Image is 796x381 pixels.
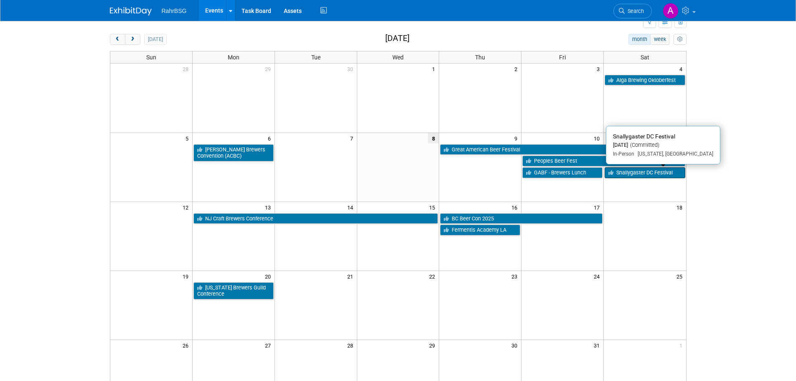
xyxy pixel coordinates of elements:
[625,8,644,14] span: Search
[605,75,685,86] a: Alga Brewing Oktoberfest
[125,34,140,45] button: next
[146,54,156,61] span: Sun
[428,202,439,212] span: 15
[679,64,686,74] span: 4
[182,271,192,281] span: 19
[522,167,603,178] a: GABF - Brewers Lunch
[559,54,566,61] span: Fri
[264,64,275,74] span: 29
[264,202,275,212] span: 13
[475,54,485,61] span: Thu
[593,202,603,212] span: 17
[228,54,239,61] span: Mon
[144,34,166,45] button: [DATE]
[676,271,686,281] span: 25
[346,64,357,74] span: 30
[440,144,685,155] a: Great American Beer Festival
[679,340,686,350] span: 1
[674,34,686,45] button: myCustomButton
[641,54,649,61] span: Sat
[346,271,357,281] span: 21
[440,213,603,224] a: BC Beer Con 2025
[511,271,521,281] span: 23
[593,133,603,143] span: 10
[311,54,320,61] span: Tue
[110,34,125,45] button: prev
[676,202,686,212] span: 18
[392,54,404,61] span: Wed
[267,133,275,143] span: 6
[628,142,659,148] span: (Committed)
[385,34,409,43] h2: [DATE]
[511,202,521,212] span: 16
[431,64,439,74] span: 1
[193,282,274,299] a: [US_STATE] Brewers Guild Conference
[193,144,274,161] a: [PERSON_NAME] Brewers Convention (ACBC)
[628,34,651,45] button: month
[596,64,603,74] span: 3
[193,213,438,224] a: NJ Craft Brewers Conference
[514,133,521,143] span: 9
[182,202,192,212] span: 12
[677,37,683,42] i: Personalize Calendar
[110,7,152,15] img: ExhibitDay
[264,271,275,281] span: 20
[593,340,603,350] span: 31
[613,151,634,157] span: In-Person
[514,64,521,74] span: 2
[428,340,439,350] span: 29
[613,133,675,140] span: Snallygaster DC Festival
[440,225,520,235] a: Fermentis Academy LA
[428,271,439,281] span: 22
[663,3,679,19] img: Ashley Grotewold
[349,133,357,143] span: 7
[162,8,187,14] span: RahrBSG
[182,64,192,74] span: 28
[346,340,357,350] span: 28
[428,133,439,143] span: 8
[185,133,192,143] span: 5
[346,202,357,212] span: 14
[650,34,669,45] button: week
[593,271,603,281] span: 24
[511,340,521,350] span: 30
[522,156,685,166] a: Peoples Beer Fest
[613,142,713,149] div: [DATE]
[613,4,652,18] a: Search
[634,151,713,157] span: [US_STATE], [GEOGRAPHIC_DATA]
[264,340,275,350] span: 27
[182,340,192,350] span: 26
[605,167,685,178] a: Snallygaster DC Festival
